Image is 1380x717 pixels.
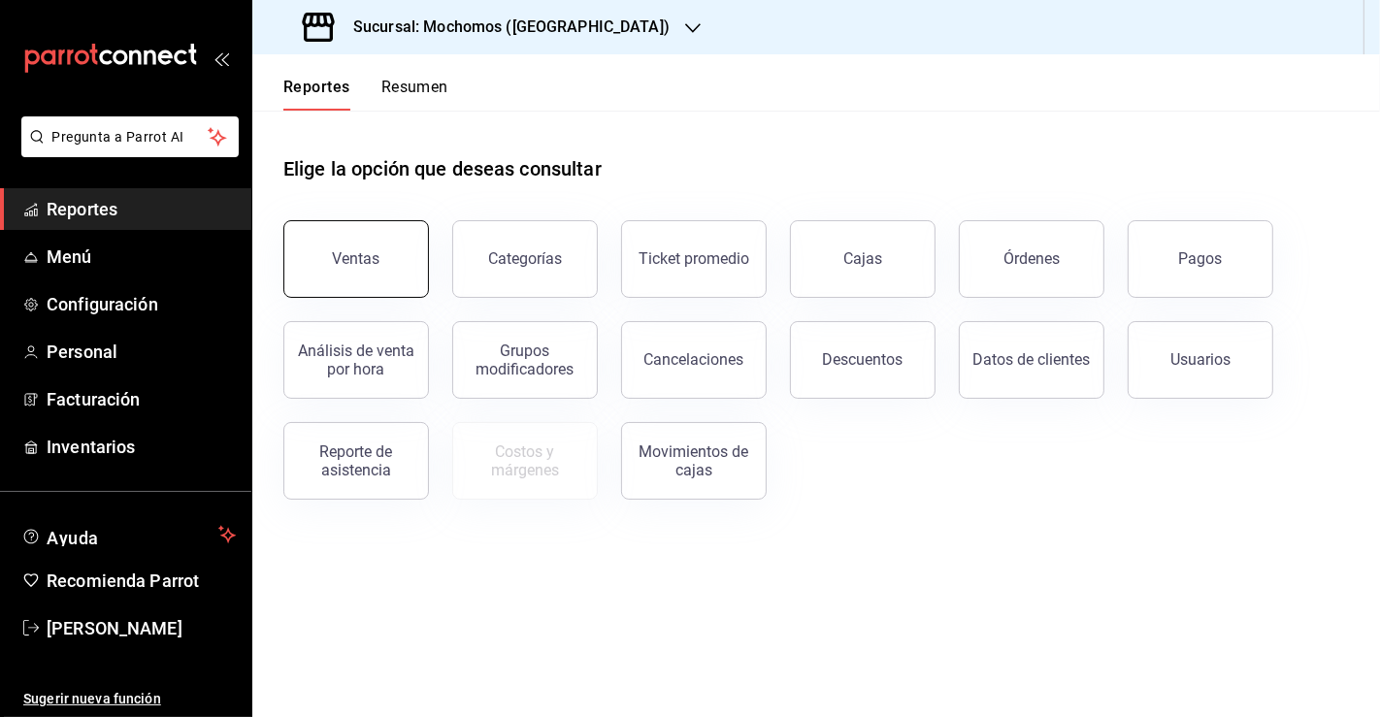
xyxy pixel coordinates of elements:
span: Sugerir nueva función [23,689,236,709]
a: Pregunta a Parrot AI [14,141,239,161]
div: Descuentos [823,350,904,369]
div: Costos y márgenes [465,442,585,479]
button: Cancelaciones [621,321,767,399]
span: Configuración [47,291,236,317]
div: Movimientos de cajas [634,442,754,479]
button: Reportes [283,78,350,111]
span: Reportes [47,196,236,222]
div: Órdenes [1003,249,1060,268]
button: Descuentos [790,321,936,399]
span: Inventarios [47,434,236,460]
button: Pagos [1128,220,1273,298]
div: Cancelaciones [644,350,744,369]
div: Usuarios [1170,350,1231,369]
button: Categorías [452,220,598,298]
button: Movimientos de cajas [621,422,767,500]
span: Personal [47,339,236,365]
button: Reporte de asistencia [283,422,429,500]
div: Pagos [1179,249,1223,268]
button: Datos de clientes [959,321,1104,399]
div: Datos de clientes [973,350,1091,369]
div: Reporte de asistencia [296,442,416,479]
button: Ventas [283,220,429,298]
button: Ticket promedio [621,220,767,298]
button: open_drawer_menu [214,50,229,66]
button: Cajas [790,220,936,298]
button: Grupos modificadores [452,321,598,399]
button: Análisis de venta por hora [283,321,429,399]
span: Ayuda [47,523,211,546]
span: [PERSON_NAME] [47,615,236,641]
span: Facturación [47,386,236,412]
button: Contrata inventarios para ver este reporte [452,422,598,500]
div: navigation tabs [283,78,448,111]
div: Categorías [488,249,562,268]
div: Grupos modificadores [465,342,585,378]
div: Ventas [333,249,380,268]
h1: Elige la opción que deseas consultar [283,154,602,183]
div: Cajas [843,249,882,268]
span: Pregunta a Parrot AI [52,127,209,147]
button: Resumen [381,78,448,111]
span: Recomienda Parrot [47,568,236,594]
div: Ticket promedio [639,249,749,268]
h3: Sucursal: Mochomos ([GEOGRAPHIC_DATA]) [338,16,670,39]
span: Menú [47,244,236,270]
div: Análisis de venta por hora [296,342,416,378]
button: Usuarios [1128,321,1273,399]
button: Pregunta a Parrot AI [21,116,239,157]
button: Órdenes [959,220,1104,298]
